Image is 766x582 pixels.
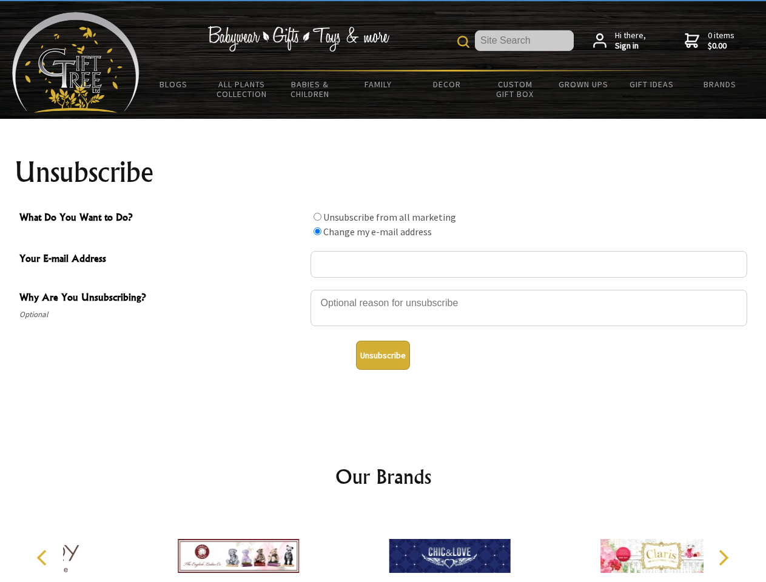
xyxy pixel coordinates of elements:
[314,227,321,235] input: What Do You Want to Do?
[685,30,734,52] a: 0 items$0.00
[344,72,413,97] a: Family
[19,307,304,322] span: Optional
[412,72,481,97] a: Decor
[457,36,469,48] img: product search
[30,544,57,571] button: Previous
[208,72,277,107] a: All Plants Collection
[311,290,747,326] textarea: Why Are You Unsubscribing?
[19,251,304,269] span: Your E-mail Address
[356,341,410,370] button: Unsubscribe
[323,226,432,238] label: Change my e-mail address
[593,30,646,52] a: Hi there,Sign in
[15,158,752,187] h1: Unsubscribe
[12,12,139,113] img: Babyware - Gifts - Toys and more...
[708,41,734,52] strong: $0.00
[481,72,549,107] a: Custom Gift Box
[311,251,747,278] input: Your E-mail Address
[710,544,736,571] button: Next
[314,213,321,221] input: What Do You Want to Do?
[615,30,646,52] span: Hi there,
[475,30,574,51] input: Site Search
[708,30,734,52] span: 0 items
[19,210,304,227] span: What Do You Want to Do?
[276,72,344,107] a: Babies & Children
[615,41,646,52] strong: Sign in
[19,290,304,307] span: Why Are You Unsubscribing?
[24,462,742,491] h2: Our Brands
[323,211,456,223] label: Unsubscribe from all marketing
[617,72,686,97] a: Gift Ideas
[207,26,389,52] img: Babywear - Gifts - Toys & more
[139,72,208,97] a: BLOGS
[549,72,617,97] a: Grown Ups
[686,72,754,97] a: Brands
